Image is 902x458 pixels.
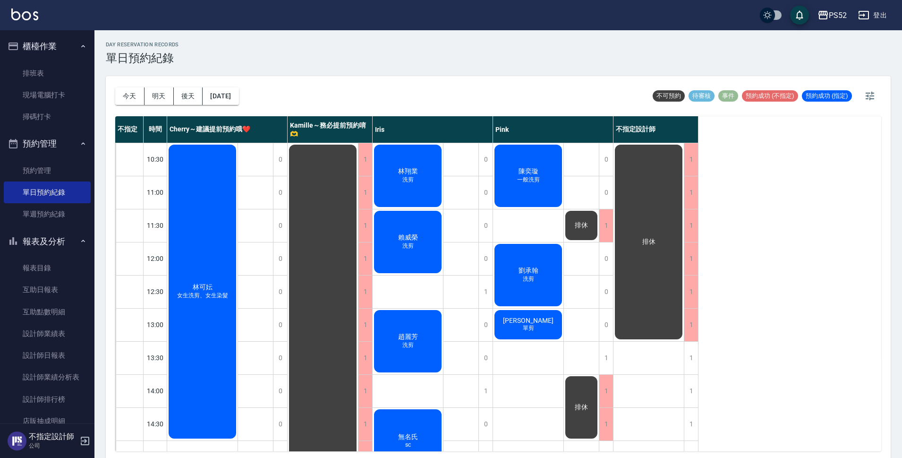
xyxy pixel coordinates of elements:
span: 無名氏 [396,433,420,441]
div: 0 [478,143,493,176]
div: 1 [599,209,613,242]
span: 女生洗剪、女生染髮 [175,292,230,300]
div: 1 [599,375,613,407]
a: 現場電腦打卡 [4,84,91,106]
a: 互助日報表 [4,279,91,301]
div: 1 [358,408,372,441]
div: 0 [273,242,287,275]
div: 1 [358,209,372,242]
span: [PERSON_NAME] [501,317,555,324]
div: 1 [478,375,493,407]
span: 劉承翰 [517,267,540,275]
span: 洗剪 [400,341,416,349]
div: Kamille～務必提前預約唷🫶 [288,116,373,143]
div: 1 [599,342,613,374]
a: 掃碼打卡 [4,106,91,128]
div: PS52 [829,9,847,21]
div: 1 [684,176,698,209]
div: 10:30 [144,143,167,176]
a: 報表目錄 [4,257,91,279]
span: 預約成功 (不指定) [742,92,798,100]
div: 0 [599,276,613,308]
div: 14:30 [144,407,167,441]
span: 預約成功 (指定) [802,92,852,100]
div: 0 [599,176,613,209]
div: 1 [358,276,372,308]
div: 1 [684,242,698,275]
div: 0 [273,276,287,308]
div: 1 [478,276,493,308]
h3: 單日預約紀錄 [106,52,179,65]
span: 待審核 [689,92,715,100]
button: PS52 [814,6,851,25]
span: 林翔業 [396,167,420,176]
button: [DATE] [203,87,238,105]
div: 不指定設計師 [613,116,698,143]
div: 1 [684,276,698,308]
a: 排班表 [4,62,91,84]
span: 洗剪 [521,275,536,283]
span: 賴威榮 [396,233,420,242]
span: 不可預約 [653,92,685,100]
div: 13:30 [144,341,167,374]
div: 0 [273,143,287,176]
div: 1 [358,375,372,407]
div: 1 [684,209,698,242]
p: 公司 [29,441,77,450]
a: 設計師業績分析表 [4,366,91,388]
button: 櫃檯作業 [4,34,91,59]
span: 排休 [573,221,590,230]
span: 洗剪 [400,176,416,184]
div: Pink [493,116,613,143]
div: Cherry～建議提前預約哦❤️ [167,116,288,143]
div: 1 [684,309,698,341]
div: 1 [684,375,698,407]
span: 洗剪 [400,242,416,250]
div: Iris [373,116,493,143]
span: 事件 [718,92,738,100]
div: 12:30 [144,275,167,308]
div: 12:00 [144,242,167,275]
span: 單剪 [521,324,536,332]
button: 明天 [145,87,174,105]
span: 林可妘 [191,283,214,292]
div: 0 [478,408,493,441]
div: 1 [358,342,372,374]
div: 0 [273,309,287,341]
div: 0 [599,143,613,176]
div: 不指定 [115,116,144,143]
div: 0 [478,209,493,242]
div: 1 [684,143,698,176]
button: 預約管理 [4,131,91,156]
a: 單週預約紀錄 [4,203,91,225]
div: 0 [599,309,613,341]
span: 排休 [573,403,590,412]
span: 趙麗芳 [396,333,420,341]
span: 陳奕璇 [517,167,540,176]
div: 0 [478,176,493,209]
div: 1 [358,309,372,341]
div: 13:00 [144,308,167,341]
div: 1 [358,176,372,209]
div: 0 [478,242,493,275]
a: 設計師排行榜 [4,389,91,410]
div: 1 [684,342,698,374]
a: 設計師日報表 [4,345,91,366]
div: 0 [478,342,493,374]
button: 後天 [174,87,203,105]
div: 11:00 [144,176,167,209]
div: 0 [599,242,613,275]
div: 0 [273,209,287,242]
span: sc [403,441,413,448]
div: 時間 [144,116,167,143]
h5: 不指定設計師 [29,432,77,441]
h2: day Reservation records [106,42,179,48]
div: 0 [478,309,493,341]
button: save [790,6,809,25]
img: Person [8,432,26,450]
div: 0 [273,408,287,441]
button: 今天 [115,87,145,105]
img: Logo [11,9,38,20]
div: 11:30 [144,209,167,242]
div: 1 [358,242,372,275]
